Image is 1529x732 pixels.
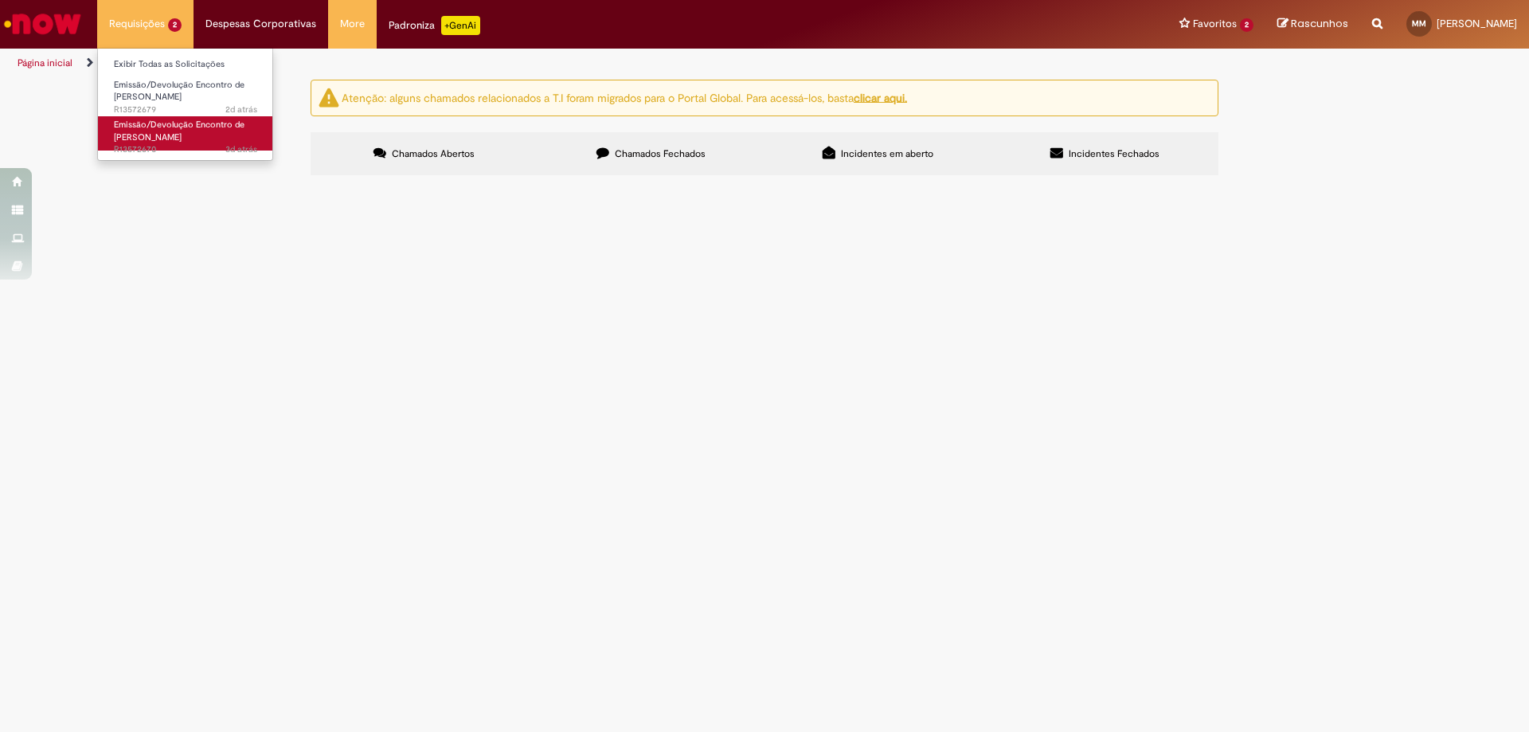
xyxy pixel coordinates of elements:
span: 3d atrás [225,143,257,155]
ng-bind-html: Atenção: alguns chamados relacionados a T.I foram migrados para o Portal Global. Para acessá-los,... [342,90,907,104]
span: Requisições [109,16,165,32]
span: Emissão/Devolução Encontro de [PERSON_NAME] [114,79,244,104]
a: Página inicial [18,57,72,69]
span: Rascunhos [1291,16,1348,31]
span: R13572670 [114,143,257,156]
span: 2 [1240,18,1253,32]
span: Chamados Abertos [392,147,475,160]
time: 27/09/2025 09:06:03 [225,143,257,155]
a: Aberto R13572670 : Emissão/Devolução Encontro de Contas Fornecedor [98,116,273,151]
ul: Trilhas de página [12,49,1007,78]
div: Padroniza [389,16,480,35]
a: Rascunhos [1277,17,1348,32]
a: clicar aqui. [854,90,907,104]
img: ServiceNow [2,8,84,40]
span: 2 [168,18,182,32]
span: Despesas Corporativas [205,16,316,32]
time: 27/09/2025 09:15:47 [225,104,257,115]
p: +GenAi [441,16,480,35]
span: Favoritos [1193,16,1237,32]
span: Incidentes em aberto [841,147,933,160]
span: Chamados Fechados [615,147,706,160]
span: More [340,16,365,32]
ul: Requisições [97,48,273,161]
a: Aberto R13572679 : Emissão/Devolução Encontro de Contas Fornecedor [98,76,273,111]
span: Emissão/Devolução Encontro de [PERSON_NAME] [114,119,244,143]
span: [PERSON_NAME] [1437,17,1517,30]
span: 2d atrás [225,104,257,115]
span: R13572679 [114,104,257,116]
span: MM [1412,18,1426,29]
a: Exibir Todas as Solicitações [98,56,273,73]
span: Incidentes Fechados [1069,147,1159,160]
